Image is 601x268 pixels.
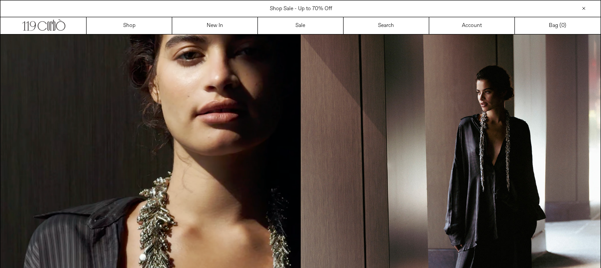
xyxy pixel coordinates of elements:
a: Account [429,17,515,34]
a: Shop Sale - Up to 70% Off [270,5,332,12]
a: Sale [258,17,344,34]
a: Bag () [515,17,601,34]
span: ) [561,22,566,30]
a: Shop [87,17,172,34]
a: New In [172,17,258,34]
span: 0 [561,22,564,29]
a: Search [344,17,429,34]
